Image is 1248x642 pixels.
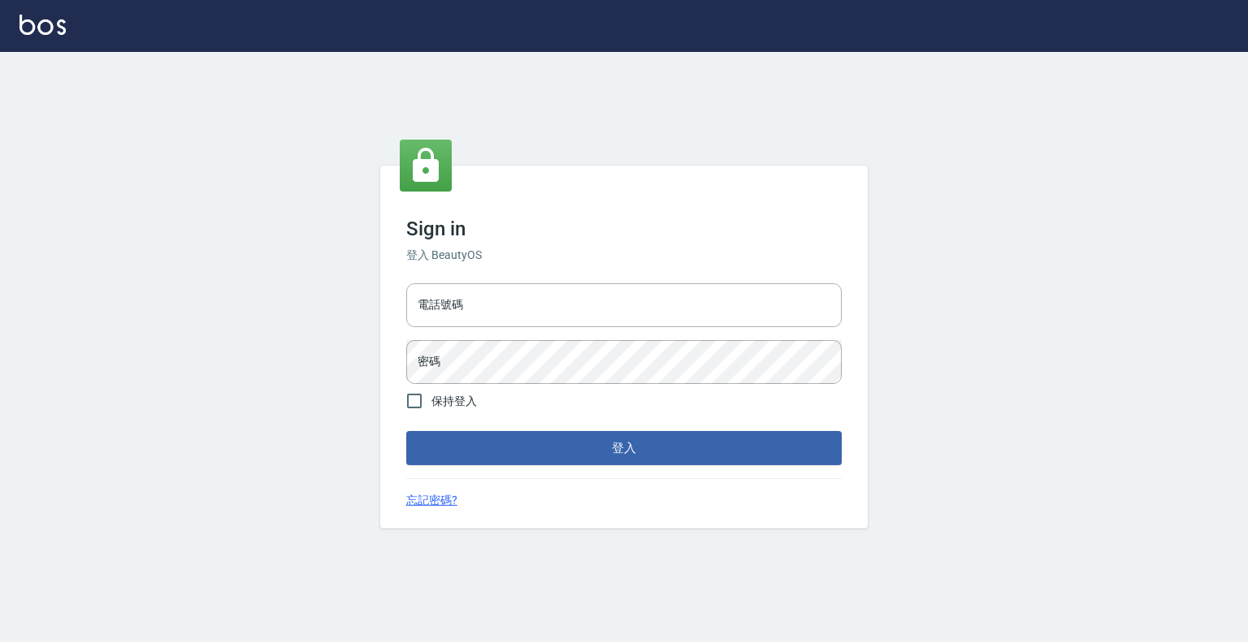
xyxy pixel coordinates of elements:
a: 忘記密碼? [406,492,457,509]
h6: 登入 BeautyOS [406,247,842,264]
h3: Sign in [406,218,842,240]
button: 登入 [406,431,842,465]
span: 保持登入 [431,393,477,410]
img: Logo [19,15,66,35]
